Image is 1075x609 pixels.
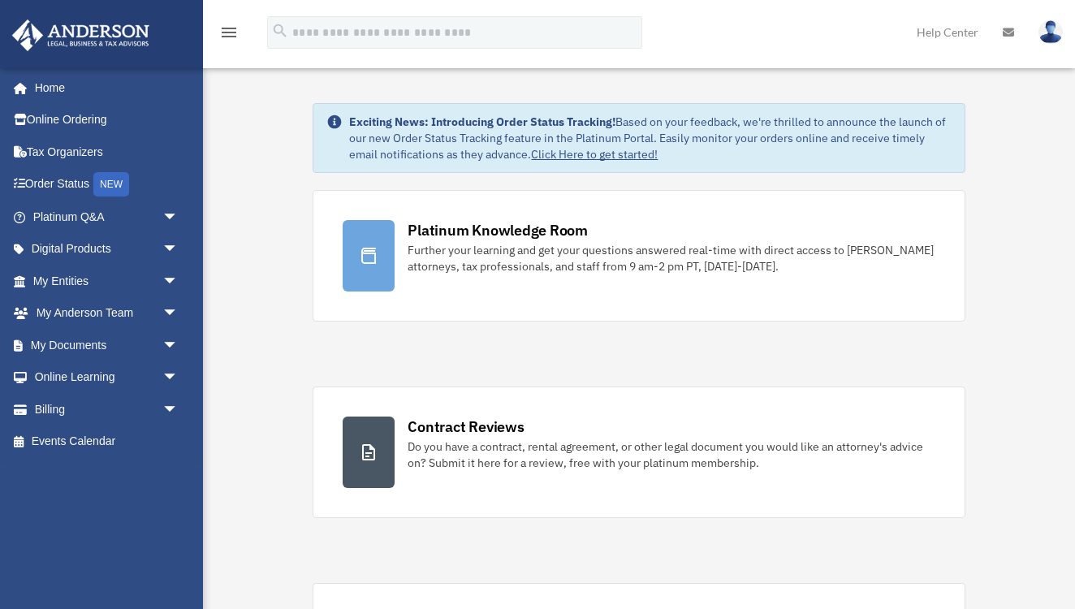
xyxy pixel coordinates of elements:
span: arrow_drop_down [162,329,195,362]
div: Platinum Knowledge Room [408,220,588,240]
a: Online Learningarrow_drop_down [11,361,203,394]
span: arrow_drop_down [162,361,195,395]
a: Order StatusNEW [11,168,203,201]
img: Anderson Advisors Platinum Portal [7,19,154,51]
a: Tax Organizers [11,136,203,168]
a: Home [11,71,195,104]
a: Events Calendar [11,425,203,458]
a: Contract Reviews Do you have a contract, rental agreement, or other legal document you would like... [313,387,965,518]
span: arrow_drop_down [162,201,195,234]
a: Platinum Q&Aarrow_drop_down [11,201,203,233]
span: arrow_drop_down [162,297,195,330]
a: My Documentsarrow_drop_down [11,329,203,361]
div: Do you have a contract, rental agreement, or other legal document you would like an attorney's ad... [408,438,935,471]
a: Online Ordering [11,104,203,136]
i: search [271,22,289,40]
a: Click Here to get started! [531,147,658,162]
span: arrow_drop_down [162,265,195,298]
div: NEW [93,172,129,197]
div: Based on your feedback, we're thrilled to announce the launch of our new Order Status Tracking fe... [349,114,951,162]
a: menu [219,28,239,42]
img: User Pic [1038,20,1063,44]
a: My Entitiesarrow_drop_down [11,265,203,297]
a: Platinum Knowledge Room Further your learning and get your questions answered real-time with dire... [313,190,965,322]
span: arrow_drop_down [162,393,195,426]
span: arrow_drop_down [162,233,195,266]
div: Further your learning and get your questions answered real-time with direct access to [PERSON_NAM... [408,242,935,274]
i: menu [219,23,239,42]
div: Contract Reviews [408,417,524,437]
a: Digital Productsarrow_drop_down [11,233,203,266]
a: Billingarrow_drop_down [11,393,203,425]
strong: Exciting News: Introducing Order Status Tracking! [349,114,615,129]
a: My Anderson Teamarrow_drop_down [11,297,203,330]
